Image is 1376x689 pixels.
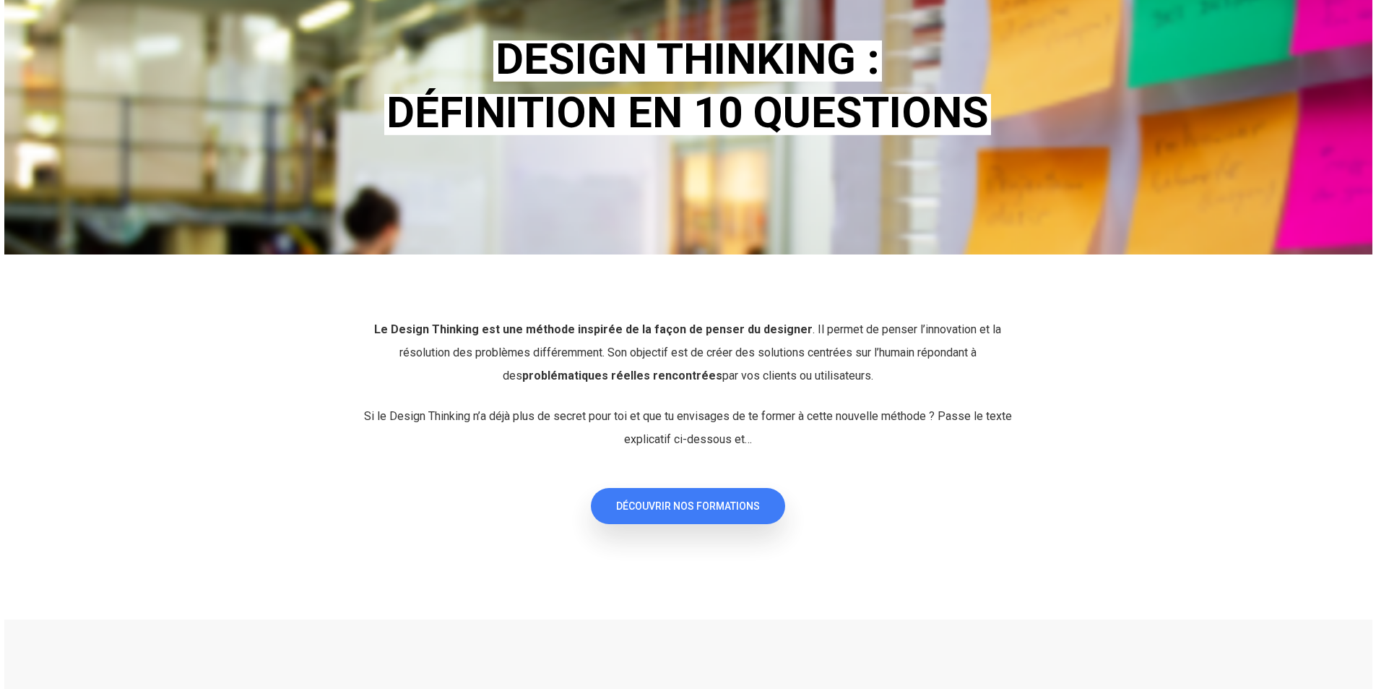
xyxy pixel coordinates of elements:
strong: Le Design Thinking est une méthode inspirée de la façon de penser du designer [374,322,813,336]
b: DÉFINITION EN 10 QUESTIONS [386,87,989,138]
p: Si le Design Thinking n’a déjà plus de secret pour toi et que tu envisages de te former à cette n... [360,405,1016,451]
span: DÉCOUVRIR NOS FORMATIONS [616,499,760,513]
a: DÉCOUVRIR NOS FORMATIONS [591,488,785,524]
p: . Il permet de penser l’innovation et la résolution des problèmes différemment. Son objectif est ... [360,318,1016,405]
strong: problématiques réelles rencontrées [522,369,722,382]
em: DESIGN THINKING : [493,33,882,85]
